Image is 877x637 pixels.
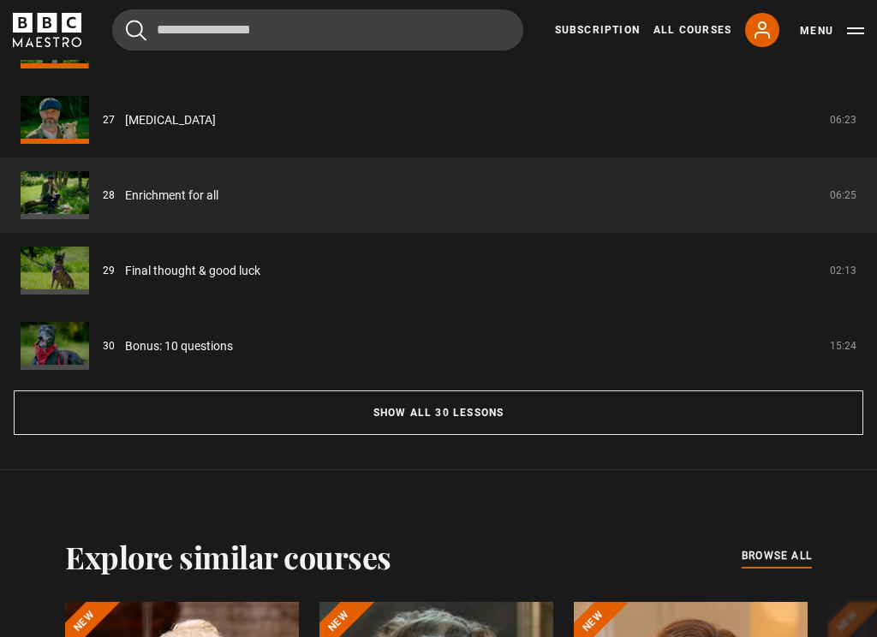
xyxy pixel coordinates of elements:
[126,20,146,41] button: Submit the search query
[112,9,523,51] input: Search
[800,22,864,39] button: Toggle navigation
[742,547,812,566] a: browse all
[14,390,863,435] button: Show all 30 lessons
[653,22,731,38] a: All Courses
[742,547,812,564] span: browse all
[125,337,233,355] a: Bonus: 10 questions
[555,22,640,38] a: Subscription
[13,13,81,47] svg: BBC Maestro
[65,539,391,574] h2: Explore similar courses
[125,111,216,129] a: [MEDICAL_DATA]
[125,262,260,280] a: Final thought & good luck
[125,187,218,205] a: Enrichment for all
